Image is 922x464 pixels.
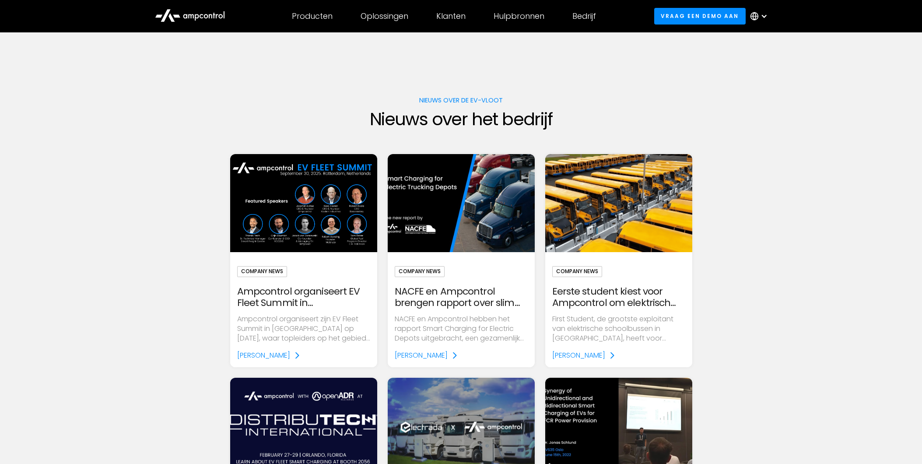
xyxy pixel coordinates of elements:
a: [PERSON_NAME] [395,351,458,360]
div: Oplossingen [361,11,408,21]
div: Hulpbronnen [494,11,544,21]
div: Producten [292,11,333,21]
div: [PERSON_NAME] [552,351,605,360]
a: Vraag een demo aan [654,8,746,24]
div: [PERSON_NAME] [395,351,448,360]
a: [PERSON_NAME] [237,351,301,360]
div: Klanten [436,11,466,21]
div: Bedrijf [572,11,596,21]
div: Nieuws over de EV-vloot [419,95,503,105]
div: [PERSON_NAME] [237,351,290,360]
p: Ampcontrol organiseert zijn EV Fleet Summit in [GEOGRAPHIC_DATA] op [DATE], waar topleiders op he... [237,314,370,344]
p: NACFE en Ampcontrol hebben het rapport Smart Charging for Electric Depots uitgebracht, een gezame... [395,314,528,344]
div: Company News [395,266,445,277]
div: Company News [237,266,287,277]
h1: Nieuws over het bedrijf [370,109,552,130]
div: Ampcontrol organiseert EV Fleet Summit in [GEOGRAPHIC_DATA] om het beheer van elektrisch wagenpar... [237,286,370,309]
div: Company News [552,266,602,277]
a: [PERSON_NAME] [552,351,616,360]
div: Eerste student kiest voor Ampcontrol om elektrisch vervoer te automatiseren [552,286,685,309]
div: NACFE en Ampcontrol brengen rapport over slim opladen uit voor depots voor elektrische vrachtwagens [395,286,528,309]
p: First Student, de grootste exploitant van elektrische schoolbussen in [GEOGRAPHIC_DATA], heeft vo... [552,314,685,344]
